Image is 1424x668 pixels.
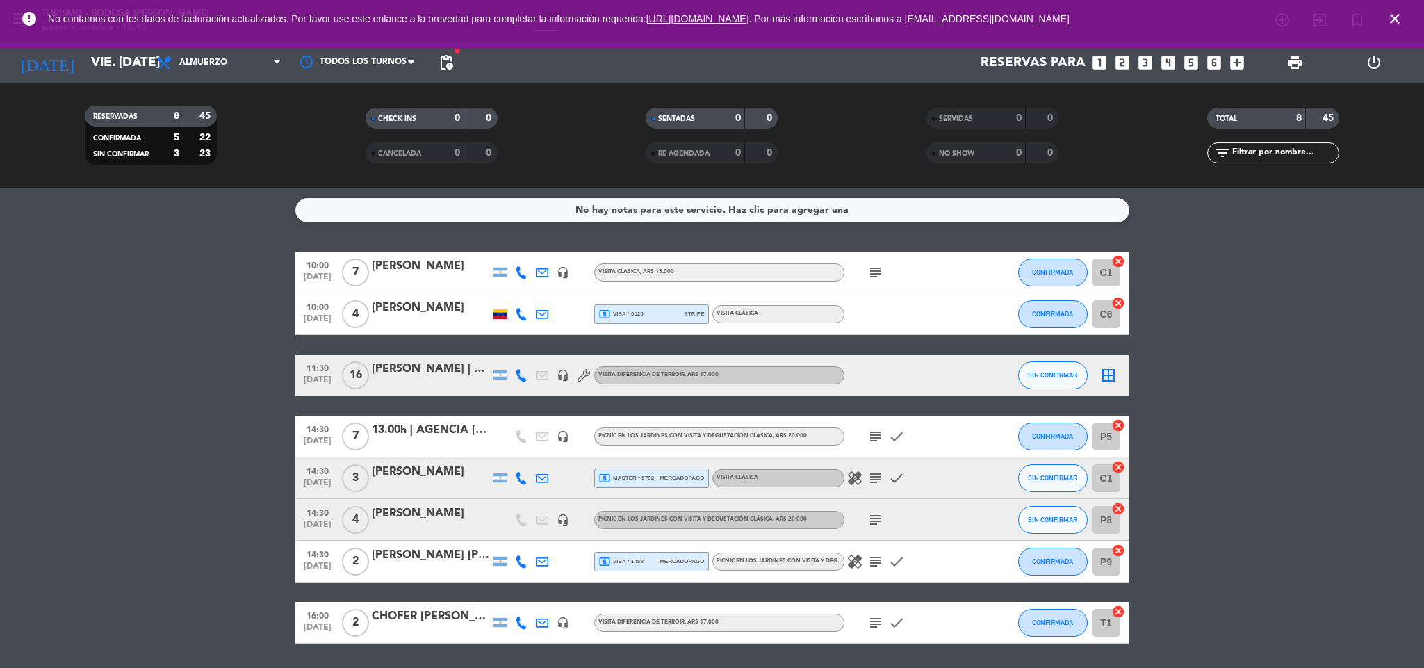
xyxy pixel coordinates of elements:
[557,430,569,443] i: headset_mic
[888,470,905,487] i: check
[685,619,719,625] span: , ARS 17.000
[93,151,149,158] span: SIN CONFIRMAR
[867,553,884,570] i: subject
[48,13,1070,24] span: No contamos con los datos de facturación actualizados. Por favor use este enlance a la brevedad p...
[199,149,213,158] strong: 23
[867,264,884,281] i: subject
[1366,54,1382,71] i: power_settings_new
[939,150,974,157] span: NO SHOW
[735,148,741,158] strong: 0
[174,111,179,121] strong: 8
[453,47,461,55] span: fiber_manual_record
[1032,557,1073,565] span: CONFIRMADA
[1047,148,1056,158] strong: 0
[1111,254,1125,268] i: cancel
[1323,113,1336,123] strong: 45
[1334,42,1414,83] div: LOG OUT
[300,421,335,437] span: 14:30
[557,514,569,526] i: headset_mic
[1111,296,1125,310] i: cancel
[174,149,179,158] strong: 3
[598,308,611,320] i: local_atm
[598,308,644,320] span: visa * 0525
[749,13,1070,24] a: . Por más información escríbanos a [EMAIL_ADDRESS][DOMAIN_NAME]
[1111,460,1125,474] i: cancel
[717,311,758,316] span: VISITA CLÁSICA
[773,433,807,439] span: , ARS 20.000
[1016,148,1022,158] strong: 0
[846,553,863,570] i: healing
[685,372,719,377] span: , ARS 17.000
[300,298,335,314] span: 10:00
[598,516,807,522] span: PICNIC EN LOS JARDINES CON VISITA Y DEGUSTACIÓN CLÁSICA
[300,504,335,520] span: 14:30
[1111,418,1125,432] i: cancel
[372,299,490,317] div: [PERSON_NAME]
[867,614,884,631] i: subject
[1111,605,1125,619] i: cancel
[174,133,179,142] strong: 5
[300,562,335,578] span: [DATE]
[438,54,455,71] span: pending_actions
[300,607,335,623] span: 16:00
[717,475,758,480] span: VISITA CLÁSICA
[1100,367,1117,384] i: border_all
[1018,361,1088,389] button: SIN CONFIRMAR
[888,614,905,631] i: check
[660,473,704,482] span: mercadopago
[1018,548,1088,576] button: CONFIRMADA
[1286,54,1303,71] span: print
[1111,502,1125,516] i: cancel
[300,272,335,288] span: [DATE]
[372,360,490,378] div: [PERSON_NAME] | AGENCIA NEW HARVEST
[867,428,884,445] i: subject
[1032,268,1073,276] span: CONFIRMADA
[93,113,138,120] span: RESERVADAS
[1214,145,1231,161] i: filter_list
[598,433,807,439] span: PICNIC EN LOS JARDINES CON VISITA Y DEGUSTACIÓN CLÁSICA
[372,505,490,523] div: [PERSON_NAME]
[767,148,775,158] strong: 0
[199,111,213,121] strong: 45
[1018,464,1088,492] button: SIN CONFIRMAR
[378,150,421,157] span: CANCELADA
[1386,10,1403,27] i: close
[342,609,369,637] span: 2
[1028,371,1077,379] span: SIN CONFIRMAR
[486,148,494,158] strong: 0
[372,546,490,564] div: [PERSON_NAME] [PERSON_NAME]
[598,269,674,275] span: VISITA CLÁSICA
[846,470,863,487] i: healing
[773,516,807,522] span: , ARS 20.000
[300,314,335,330] span: [DATE]
[342,300,369,328] span: 4
[767,113,775,123] strong: 0
[10,47,84,78] i: [DATE]
[1028,474,1077,482] span: SIN CONFIRMAR
[300,375,335,391] span: [DATE]
[888,428,905,445] i: check
[455,148,460,158] strong: 0
[300,256,335,272] span: 10:00
[598,472,655,484] span: master * 5792
[888,553,905,570] i: check
[300,359,335,375] span: 11:30
[342,423,369,450] span: 7
[557,617,569,629] i: headset_mic
[867,470,884,487] i: subject
[300,478,335,494] span: [DATE]
[658,150,710,157] span: RE AGENDADA
[300,546,335,562] span: 14:30
[179,58,227,67] span: Almuerzo
[1231,145,1339,161] input: Filtrar por nombre...
[640,269,674,275] span: , ARS 13.000
[1018,423,1088,450] button: CONFIRMADA
[1028,516,1077,523] span: SIN CONFIRMAR
[598,372,719,377] span: VISITA DIFERENCIA DE TERROIR
[372,257,490,275] div: [PERSON_NAME]
[93,135,141,142] span: CONFIRMADA
[981,55,1086,70] span: Reservas para
[372,421,490,439] div: 13.00h | AGENCIA [PERSON_NAME] y vuelta tours
[717,558,891,564] span: PICNIC EN LOS JARDINES CON VISITA Y DEGUSTACIÓN CLÁSICA
[735,113,741,123] strong: 0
